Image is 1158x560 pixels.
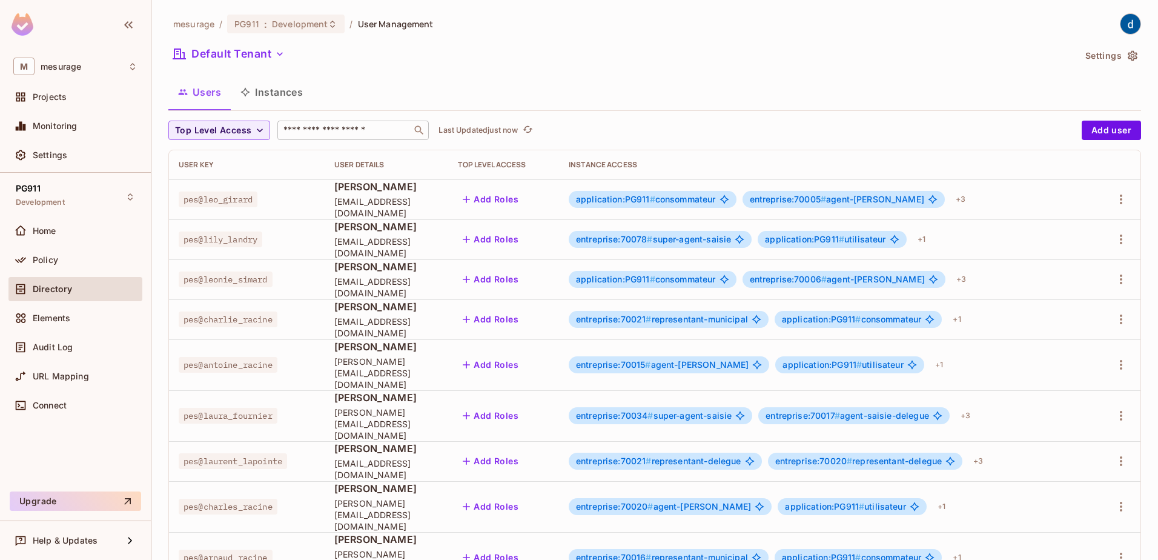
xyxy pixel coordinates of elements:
div: Top Level Access [458,160,549,170]
span: agent-saisie-delegue [766,411,929,421]
span: super-agent-saisie [576,235,731,244]
button: Add Roles [458,497,523,516]
button: Add Roles [458,230,523,249]
span: User Management [358,18,434,30]
span: pes@leo_girard [179,192,257,207]
span: # [847,456,852,466]
span: application:PG911 [765,234,844,244]
div: + 3 [951,190,970,209]
span: [PERSON_NAME][EMAIL_ADDRESS][DOMAIN_NAME] [334,498,438,532]
span: # [835,410,840,421]
button: Add user [1082,121,1141,140]
span: Connect [33,401,67,410]
button: Add Roles [458,310,523,329]
span: utilisateur [765,235,885,244]
span: [PERSON_NAME] [334,340,438,353]
span: PG911 [16,184,41,193]
span: # [650,194,655,204]
span: representant-delegue [775,456,942,466]
span: entreprise:70034 [576,410,653,421]
div: + 1 [933,497,950,516]
span: pes@leonie_simard [179,272,273,287]
button: Users [168,77,231,107]
button: Top Level Access [168,121,270,140]
li: / [219,18,222,30]
span: # [650,274,655,284]
span: [PERSON_NAME] [334,300,438,313]
div: User Details [334,160,438,170]
span: entreprise:70021 [576,314,652,324]
button: Add Roles [458,190,523,209]
button: Add Roles [458,452,523,471]
p: Last Updated just now [438,125,518,135]
div: + 3 [956,406,975,425]
span: # [839,234,844,244]
div: User Key [179,160,315,170]
span: [PERSON_NAME][EMAIL_ADDRESS][DOMAIN_NAME] [334,356,438,390]
span: PG911 [234,18,259,30]
span: entreprise:70017 [766,410,840,421]
span: # [859,501,864,512]
span: entreprise:70006 [750,274,827,284]
span: consommateur [576,275,716,284]
span: super-agent-saisie [576,411,732,421]
span: [EMAIL_ADDRESS][DOMAIN_NAME] [334,458,438,481]
span: application:PG911 [782,359,862,370]
button: Add Roles [458,270,523,289]
span: pes@laurent_lapointe [179,453,287,469]
span: [PERSON_NAME] [334,391,438,404]
span: agent-[PERSON_NAME] [576,360,749,370]
span: # [647,501,653,512]
span: [EMAIL_ADDRESS][DOMAIN_NAME] [334,196,438,219]
span: application:PG911 [576,194,655,204]
span: [PERSON_NAME] [334,533,438,546]
div: + 1 [930,355,948,375]
span: [PERSON_NAME] [334,260,438,273]
img: SReyMgAAAABJRU5ErkJggg== [12,13,33,36]
span: Development [16,198,65,207]
span: Help & Updates [33,536,98,545]
span: representant-municipal [576,315,748,324]
span: entreprise:70021 [576,456,652,466]
span: Monitoring [33,121,78,131]
div: Instance Access [569,160,1084,170]
span: # [856,359,862,370]
span: application:PG911 [785,501,864,512]
span: # [647,234,652,244]
div: + 3 [968,452,988,471]
span: Settings [33,150,67,160]
span: Top Level Access [175,123,251,138]
span: # [647,410,653,421]
button: Settings [1080,46,1141,65]
span: Home [33,226,56,236]
span: entreprise:70020 [576,501,653,512]
span: # [645,359,650,370]
span: the active workspace [173,18,214,30]
span: representant-delegue [576,456,741,466]
button: Add Roles [458,355,523,375]
span: [PERSON_NAME] [334,442,438,455]
span: pes@charlie_racine [179,312,277,327]
span: Directory [33,284,72,294]
span: application:PG911 [576,274,655,284]
span: [PERSON_NAME] [334,180,438,193]
span: agent-[PERSON_NAME] [576,502,751,512]
span: [EMAIL_ADDRESS][DOMAIN_NAME] [334,276,438,299]
span: [EMAIL_ADDRESS][DOMAIN_NAME] [334,236,438,259]
span: [PERSON_NAME] [334,482,438,495]
button: refresh [520,123,535,138]
span: entreprise:70020 [775,456,853,466]
span: # [821,194,826,204]
span: # [646,314,651,324]
span: pes@lily_landry [179,232,262,247]
button: Default Tenant [168,44,289,64]
span: pes@laura_fournier [179,408,277,424]
span: Development [272,18,328,30]
span: agent-[PERSON_NAME] [750,275,925,284]
span: M [13,58,35,75]
img: dev 911gcl [1120,14,1140,34]
span: : [263,19,268,29]
span: Projects [33,92,67,102]
span: Audit Log [33,342,73,352]
li: / [349,18,352,30]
